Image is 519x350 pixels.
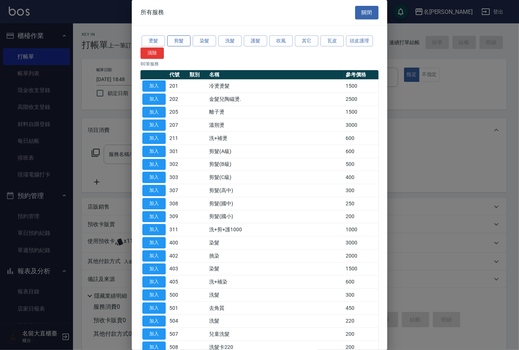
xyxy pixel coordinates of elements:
[218,35,242,47] button: 洗髮
[344,145,378,158] td: 600
[344,236,378,250] td: 3000
[168,223,188,236] td: 311
[344,315,378,328] td: 220
[168,92,188,106] td: 202
[346,35,373,47] button: 頭皮護理
[142,185,166,196] button: 加入
[344,184,378,197] td: 300
[142,35,165,47] button: 燙髮
[141,9,164,16] span: 所有服務
[208,249,344,262] td: 挑染
[142,316,166,327] button: 加入
[208,275,344,289] td: 洗+補染
[344,289,378,302] td: 300
[208,171,344,184] td: 剪髮(C級)
[244,35,267,47] button: 護髮
[344,223,378,236] td: 1000
[344,132,378,145] td: 600
[142,289,166,301] button: 加入
[193,35,216,47] button: 染髮
[168,171,188,184] td: 303
[168,106,188,119] td: 205
[208,223,344,236] td: 洗+剪+護1000
[168,315,188,328] td: 504
[208,145,344,158] td: 剪髮(A級)
[344,119,378,132] td: 3000
[344,171,378,184] td: 400
[142,107,166,118] button: 加入
[295,35,318,47] button: 其它
[142,250,166,262] button: 加入
[142,303,166,314] button: 加入
[208,315,344,328] td: 洗髮
[142,146,166,157] button: 加入
[320,35,344,47] button: 瓦皮
[168,132,188,145] td: 211
[142,276,166,288] button: 加入
[344,262,378,275] td: 1500
[208,158,344,171] td: 剪髮(B級)
[344,328,378,341] td: 200
[344,301,378,315] td: 450
[142,237,166,248] button: 加入
[344,210,378,223] td: 200
[208,210,344,223] td: 剪髮(國小)
[344,92,378,106] td: 2500
[142,263,166,275] button: 加入
[208,80,344,93] td: 冷燙燙髮
[142,211,166,222] button: 加入
[168,119,188,132] td: 207
[141,61,378,67] p: 80 筆服務
[344,80,378,93] td: 1500
[142,198,166,209] button: 加入
[208,301,344,315] td: 去角質
[188,70,208,80] th: 類別
[142,94,166,105] button: 加入
[344,106,378,119] td: 1500
[208,70,344,80] th: 名稱
[208,262,344,275] td: 染髮
[208,132,344,145] td: 洗+補燙
[168,70,188,80] th: 代號
[208,197,344,210] td: 剪髮(國中)
[344,70,378,80] th: 參考價格
[168,328,188,341] td: 507
[142,172,166,183] button: 加入
[168,301,188,315] td: 501
[344,275,378,289] td: 600
[344,197,378,210] td: 250
[142,328,166,340] button: 加入
[344,249,378,262] td: 2000
[168,158,188,171] td: 302
[142,159,166,170] button: 加入
[168,236,188,250] td: 400
[168,262,188,275] td: 403
[208,106,344,119] td: 離子燙
[142,119,166,131] button: 加入
[168,80,188,93] td: 201
[168,210,188,223] td: 309
[142,80,166,92] button: 加入
[344,158,378,171] td: 500
[168,145,188,158] td: 301
[208,184,344,197] td: 剪髮(高中)
[168,197,188,210] td: 308
[141,47,164,59] button: 清除
[208,328,344,341] td: 兒童洗髮
[168,184,188,197] td: 307
[168,249,188,262] td: 402
[142,224,166,235] button: 加入
[355,6,378,19] button: 關閉
[208,289,344,302] td: 洗髮
[208,92,344,106] td: 金髮兒陶磁燙.
[168,275,188,289] td: 405
[208,236,344,250] td: 染髮
[208,119,344,132] td: 溫朔燙
[168,289,188,302] td: 500
[142,133,166,144] button: 加入
[269,35,293,47] button: 吹風
[167,35,191,47] button: 剪髮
